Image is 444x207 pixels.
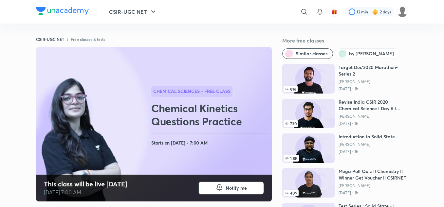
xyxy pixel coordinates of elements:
[339,168,408,181] h6: Mega Poll Quiz II Chemistry II Winner Get Voucher II CSIRNET
[339,190,408,196] p: [DATE] • 1h
[284,86,298,92] span: 816
[44,188,127,196] p: [DATE] 7:00 AM
[71,37,105,42] a: Free classes & tests
[226,185,247,191] span: Notify me
[339,79,408,84] a: [PERSON_NAME]
[36,7,89,15] img: Company Logo
[349,50,394,57] span: by Lekhanshu Singh
[372,9,379,15] img: streak
[105,5,161,18] button: CSIR-UGC NET
[336,48,399,59] button: by Lekhanshu Singh
[329,7,340,17] button: avatar
[339,86,408,92] p: [DATE] • 1h
[282,37,408,44] h5: More free classes
[339,149,395,154] p: [DATE] • 1h
[296,50,327,57] span: Similar classes
[339,64,408,77] h6: Target Dec'2020 Marathon- Series 2
[151,102,269,128] h2: Chemical Kinetics Questions Practice
[339,183,408,188] a: [PERSON_NAME]
[284,190,299,196] span: 409
[284,155,299,162] span: 1.8K
[36,7,89,17] a: Company Logo
[36,37,64,42] a: CSIR-UGC NET
[339,121,408,126] p: [DATE] • 1h
[339,114,408,119] a: [PERSON_NAME]
[44,180,127,188] h4: This class will be live [DATE]
[397,6,408,17] img: roshni
[339,133,395,140] h6: Introduction to Solid State
[339,99,408,112] h6: Revise India CSIR 2020 I Chemical Science I Day 6 I Spectro2
[151,139,269,147] h4: Starts on [DATE] • 7:00 AM
[284,120,298,127] span: 730
[198,181,264,195] button: Notify me
[339,142,395,147] a: [PERSON_NAME]
[282,48,333,59] button: Similar classes
[331,9,337,15] img: avatar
